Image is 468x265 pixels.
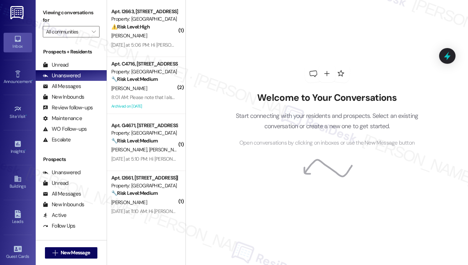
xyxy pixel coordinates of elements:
[239,139,414,147] span: Open conversations by clicking on inboxes or use the New Message button
[43,72,81,79] div: Unanswered
[111,68,177,76] div: Property: [GEOGRAPHIC_DATA]
[111,190,158,196] strong: 🔧 Risk Level: Medium
[43,61,68,69] div: Unread
[225,92,429,104] h2: Welcome to Your Conversations
[43,136,71,144] div: Escalate
[111,85,147,92] span: [PERSON_NAME]
[111,32,147,39] span: [PERSON_NAME]
[43,83,81,90] div: All Messages
[43,104,93,111] div: Review follow-ups
[43,115,82,122] div: Maintenance
[111,24,150,30] strong: ⚠️ Risk Level: High
[4,103,32,122] a: Site Visit •
[36,48,107,56] div: Prospects + Residents
[111,129,177,137] div: Property: [GEOGRAPHIC_DATA]
[4,208,32,227] a: Leads
[111,182,177,189] div: Property: [GEOGRAPHIC_DATA]
[36,156,107,163] div: Prospects
[10,6,25,19] img: ResiDesk Logo
[4,173,32,192] a: Buildings
[111,76,158,82] strong: 🔧 Risk Level: Medium
[4,138,32,157] a: Insights •
[4,243,32,262] a: Guest Cards
[43,212,67,219] div: Active
[111,60,177,68] div: Apt. C4716, [STREET_ADDRESS][PERSON_NAME]
[111,146,149,153] span: [PERSON_NAME]
[43,125,87,133] div: WO Follow-ups
[4,33,32,52] a: Inbox
[111,174,177,182] div: Apt. I2661, [STREET_ADDRESS][PERSON_NAME]
[52,250,58,256] i: 
[111,137,158,144] strong: 🔧 Risk Level: Medium
[111,15,177,23] div: Property: [GEOGRAPHIC_DATA]
[111,8,177,15] div: Apt. I2663, [STREET_ADDRESS][PERSON_NAME]
[43,93,84,101] div: New Inbounds
[43,201,84,208] div: New Inbounds
[43,7,100,26] label: Viewing conversations for
[43,169,81,176] div: Unanswered
[111,102,178,111] div: Archived on [DATE]
[111,199,147,206] span: [PERSON_NAME]
[61,249,90,256] span: New Message
[45,247,98,259] button: New Message
[43,180,68,187] div: Unread
[43,190,81,198] div: All Messages
[32,78,33,83] span: •
[25,148,26,153] span: •
[43,222,76,230] div: Follow Ups
[92,29,96,35] i: 
[111,208,448,214] div: [DATE] at 11:10 AM: Hi [PERSON_NAME]! Good morning. I was out [DATE] and [DATE] and was not able ...
[46,26,88,37] input: All communities
[111,122,177,129] div: Apt. G4671, [STREET_ADDRESS][PERSON_NAME]
[26,113,27,118] span: •
[149,146,185,153] span: [PERSON_NAME]
[225,111,429,131] p: Start connecting with your residents and prospects. Select an existing conversation or create a n...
